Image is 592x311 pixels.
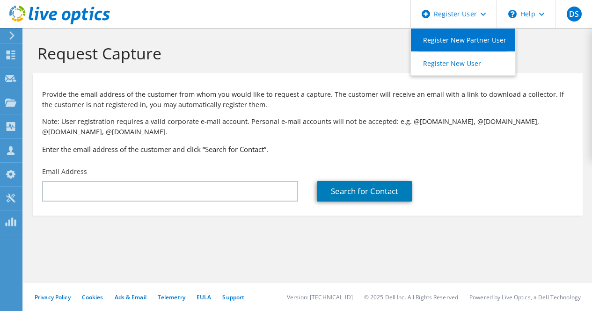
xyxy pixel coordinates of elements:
[508,10,517,18] svg: \n
[37,43,573,63] h1: Request Capture
[567,7,582,22] span: DS
[317,181,412,202] a: Search for Contact
[222,293,244,301] a: Support
[42,167,87,176] label: Email Address
[115,293,146,301] a: Ads & Email
[35,293,71,301] a: Privacy Policy
[469,293,581,301] li: Powered by Live Optics, a Dell Technology
[287,293,353,301] li: Version: [TECHNICAL_ID]
[364,293,458,301] li: © 2025 Dell Inc. All Rights Reserved
[411,52,515,75] a: Register New User
[197,293,211,301] a: EULA
[42,144,573,154] h3: Enter the email address of the customer and click “Search for Contact”.
[42,89,573,110] p: Provide the email address of the customer from whom you would like to request a capture. The cust...
[411,29,515,51] a: Register New Partner User
[158,293,185,301] a: Telemetry
[42,116,573,137] p: Note: User registration requires a valid corporate e-mail account. Personal e-mail accounts will ...
[82,293,103,301] a: Cookies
